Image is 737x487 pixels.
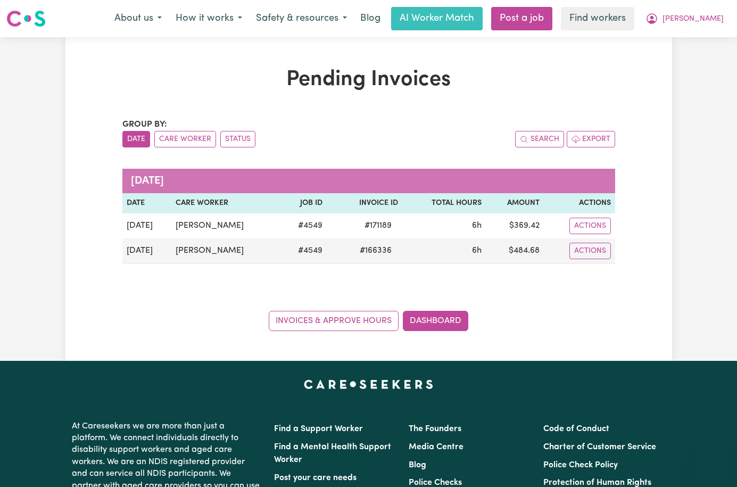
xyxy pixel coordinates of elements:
[543,478,651,487] a: Protection of Human Rights
[353,244,398,257] span: # 166336
[274,425,363,433] a: Find a Support Worker
[304,380,433,389] a: Careseekers home page
[249,7,354,30] button: Safety & resources
[694,444,728,478] iframe: Button to launch messaging window
[122,213,171,238] td: [DATE]
[122,238,171,264] td: [DATE]
[409,461,426,469] a: Blog
[569,243,611,259] button: Actions
[569,218,611,234] button: Actions
[354,7,387,30] a: Blog
[274,443,391,464] a: Find a Mental Health Support Worker
[169,7,249,30] button: How it works
[122,131,150,147] button: sort invoices by date
[122,120,167,129] span: Group by:
[409,443,463,451] a: Media Centre
[409,425,461,433] a: The Founders
[154,131,216,147] button: sort invoices by care worker
[409,478,462,487] a: Police Checks
[269,311,399,331] a: Invoices & Approve Hours
[543,461,618,469] a: Police Check Policy
[403,311,468,331] a: Dashboard
[543,425,609,433] a: Code of Conduct
[543,443,656,451] a: Charter of Customer Service
[280,213,327,238] td: # 4549
[515,131,564,147] button: Search
[6,6,46,31] a: Careseekers logo
[358,219,398,232] span: # 171189
[639,7,731,30] button: My Account
[491,7,552,30] a: Post a job
[327,193,402,213] th: Invoice ID
[171,213,280,238] td: [PERSON_NAME]
[122,169,615,193] caption: [DATE]
[220,131,255,147] button: sort invoices by paid status
[171,193,280,213] th: Care Worker
[561,7,634,30] a: Find workers
[486,213,544,238] td: $ 369.42
[171,238,280,264] td: [PERSON_NAME]
[274,474,357,482] a: Post your care needs
[544,193,615,213] th: Actions
[486,193,544,213] th: Amount
[472,221,482,230] span: 6 hours
[567,131,615,147] button: Export
[122,193,171,213] th: Date
[280,193,327,213] th: Job ID
[663,13,724,25] span: [PERSON_NAME]
[402,193,485,213] th: Total Hours
[107,7,169,30] button: About us
[280,238,327,264] td: # 4549
[391,7,483,30] a: AI Worker Match
[486,238,544,264] td: $ 484.68
[122,67,615,93] h1: Pending Invoices
[6,9,46,28] img: Careseekers logo
[472,246,482,255] span: 6 hours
